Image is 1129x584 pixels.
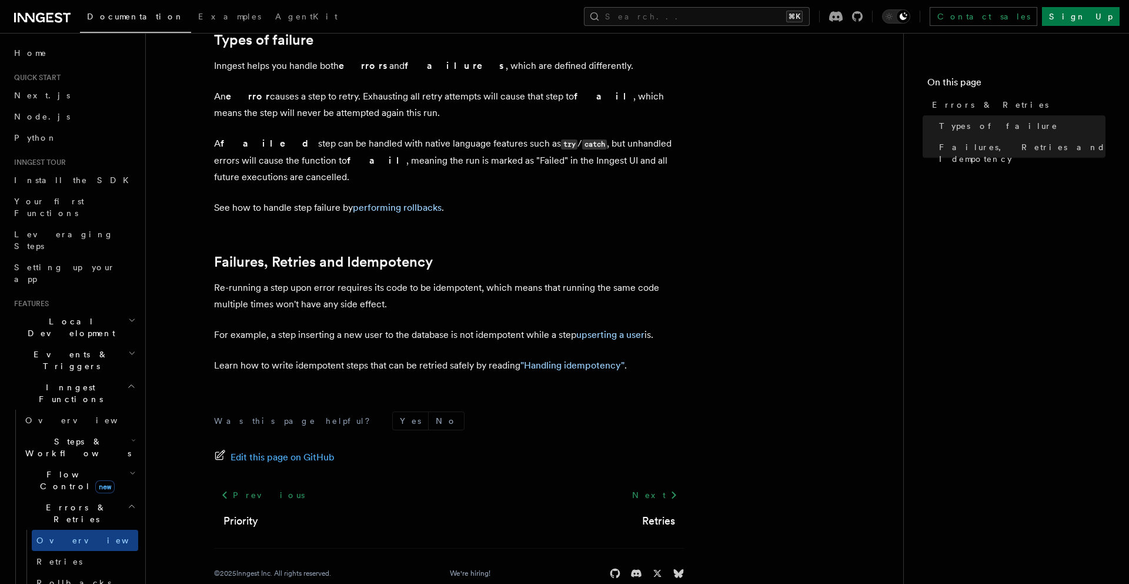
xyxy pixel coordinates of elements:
span: Errors & Retries [932,99,1048,111]
p: Was this page helpful? [214,415,378,427]
span: Failures, Retries and Idempotency [939,141,1105,165]
a: Next.js [9,85,138,106]
span: new [95,480,115,493]
strong: failed [221,138,318,149]
span: Node.js [14,112,70,121]
span: Install the SDK [14,175,136,185]
a: Home [9,42,138,64]
button: Steps & Workflows [21,431,138,464]
span: Local Development [9,316,128,339]
button: Local Development [9,311,138,344]
span: Leveraging Steps [14,230,113,251]
a: Retries [642,513,675,529]
p: See how to handle step failure by . [214,200,684,216]
a: Edit this page on GitHub [214,449,335,466]
button: Inngest Functions [9,377,138,410]
p: Learn how to write idempotent steps that can be retried safely by reading . [214,357,684,374]
button: Search...⌘K [584,7,810,26]
a: Leveraging Steps [9,224,138,257]
a: Examples [191,4,268,32]
p: A step can be handled with native language features such as / , but unhandled errors will cause t... [214,135,684,185]
a: upserting a user [576,329,644,340]
span: Inngest tour [9,158,66,167]
p: Re-running a step upon error requires its code to be idempotent, which means that running the sam... [214,280,684,313]
span: Your first Functions [14,197,84,218]
a: Your first Functions [9,191,138,224]
a: Errors & Retries [927,94,1105,115]
a: Node.js [9,106,138,127]
a: Priority [223,513,258,529]
a: performing rollbacks [353,202,442,213]
div: © 2025 Inngest Inc. All rights reserved. [214,569,331,578]
a: AgentKit [268,4,345,32]
a: Types of failure [214,32,313,48]
span: Examples [198,12,261,21]
span: Edit this page on GitHub [231,449,335,466]
span: AgentKit [275,12,338,21]
code: catch [582,140,607,150]
a: Python [9,127,138,148]
strong: errors [339,60,389,71]
button: No [429,412,464,430]
p: For example, a step inserting a new user to the database is not idempotent while a step is. [214,327,684,343]
span: Retries [36,557,82,566]
span: Steps & Workflows [21,436,131,459]
a: Setting up your app [9,257,138,290]
span: Documentation [87,12,184,21]
span: Overview [25,416,146,425]
code: try [561,140,577,150]
a: "Handling idempotency" [520,360,624,371]
kbd: ⌘K [786,11,803,22]
button: Events & Triggers [9,344,138,377]
span: Types of failure [939,120,1058,132]
button: Flow Controlnew [21,464,138,497]
strong: fail [347,155,406,166]
a: We're hiring! [450,569,490,578]
span: Setting up your app [14,263,115,284]
span: Events & Triggers [9,349,128,372]
span: Python [14,133,57,142]
button: Yes [393,412,428,430]
a: Failures, Retries and Idempotency [934,137,1105,170]
span: Flow Control [21,469,129,492]
a: Install the SDK [9,170,138,191]
span: Features [9,299,49,308]
button: Toggle dark mode [882,9,910,24]
strong: error [226,91,270,102]
a: Overview [21,410,138,431]
a: Previous [214,485,311,506]
a: Failures, Retries and Idempotency [214,254,433,270]
h4: On this page [927,75,1105,94]
strong: fail [574,91,633,102]
a: Overview [32,530,138,551]
button: Errors & Retries [21,497,138,530]
span: Home [14,47,47,59]
a: Contact sales [930,7,1037,26]
p: An causes a step to retry. Exhausting all retry attempts will cause that step to , which means th... [214,88,684,121]
span: Overview [36,536,158,545]
a: Sign Up [1042,7,1120,26]
span: Errors & Retries [21,502,128,525]
a: Retries [32,551,138,572]
span: Next.js [14,91,70,100]
p: Inngest helps you handle both and , which are defined differently. [214,58,684,74]
a: Documentation [80,4,191,33]
a: Types of failure [934,115,1105,137]
span: Inngest Functions [9,381,127,405]
strong: failures [405,60,506,71]
a: Next [625,485,684,506]
span: Quick start [9,73,61,82]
